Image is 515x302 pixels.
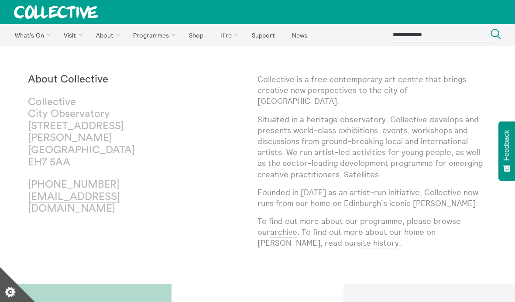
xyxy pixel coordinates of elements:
a: News [284,24,315,46]
p: Situated in a heritage observatory, Collective develops and presents world-class exhibitions, eve... [257,114,487,180]
a: About [88,24,124,46]
strong: About Collective [28,74,108,85]
p: Founded in [DATE] as an artist-run initiative, Collective now runs from our home on Edinburgh’s i... [257,187,487,209]
a: Shop [181,24,211,46]
a: What's On [7,24,55,46]
button: Feedback - Show survey [498,121,515,181]
span: Feedback [503,130,511,161]
a: site history [357,238,399,248]
a: Hire [213,24,243,46]
a: [PHONE_NUMBER] [28,179,120,190]
a: Support [244,24,282,46]
a: Programmes [126,24,180,46]
a: [EMAIL_ADDRESS][DOMAIN_NAME] [28,192,120,215]
a: Visit [56,24,87,46]
p: To find out more about our programme, please browse our . To find out more about our home on [PER... [257,216,487,249]
p: Collective is a free contemporary art centre that brings creative new perspectives to the city of... [257,74,487,107]
a: archive [270,227,297,237]
p: Collective City Observatory [STREET_ADDRESS][PERSON_NAME] [GEOGRAPHIC_DATA] EH7 5AA [28,96,143,169]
